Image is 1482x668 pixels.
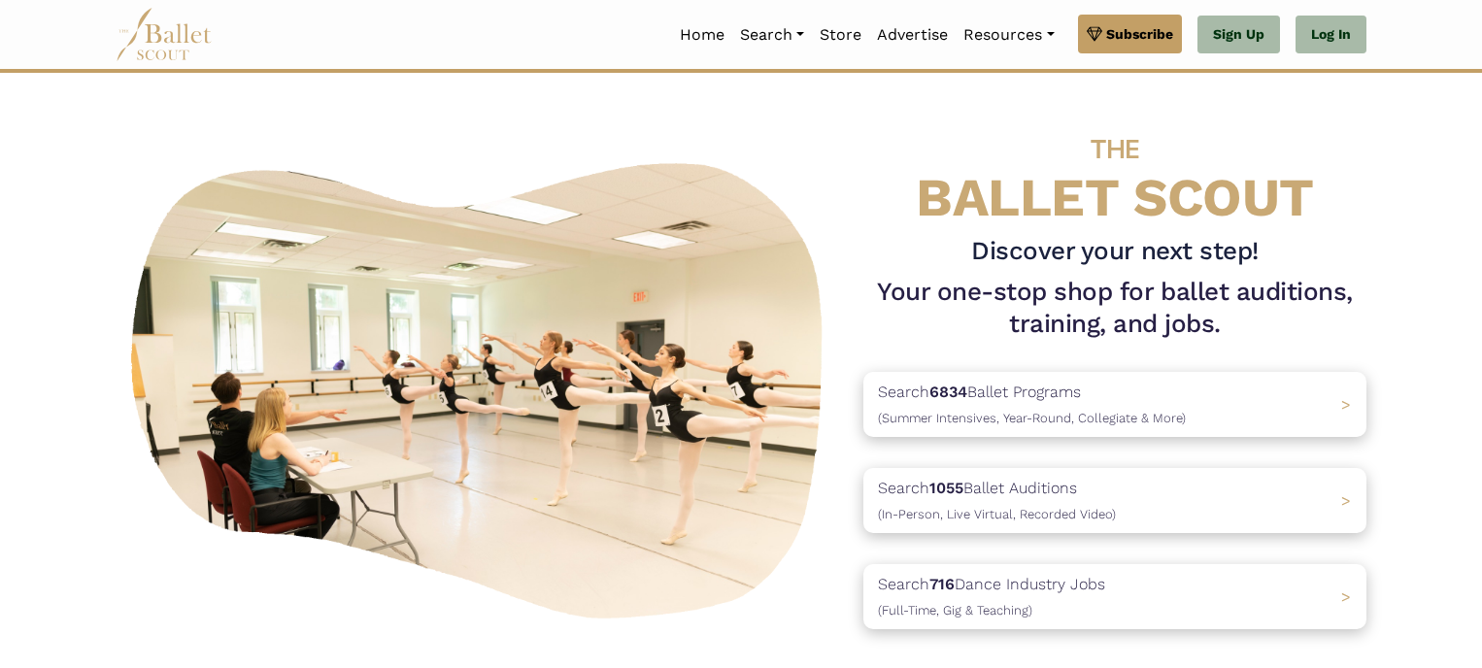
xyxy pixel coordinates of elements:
p: Search Dance Industry Jobs [878,572,1105,621]
a: Subscribe [1078,15,1182,53]
a: Search716Dance Industry Jobs(Full-Time, Gig & Teaching) > [863,564,1366,629]
a: Resources [956,15,1061,55]
span: THE [1091,133,1139,165]
span: > [1341,395,1351,414]
p: Search Ballet Auditions [878,476,1116,525]
b: 6834 [929,383,967,401]
p: Search Ballet Programs [878,380,1186,429]
h4: BALLET SCOUT [863,112,1366,227]
a: Advertise [869,15,956,55]
img: A group of ballerinas talking to each other in a ballet studio [116,142,848,630]
span: (In-Person, Live Virtual, Recorded Video) [878,507,1116,521]
span: (Full-Time, Gig & Teaching) [878,603,1032,618]
span: > [1341,587,1351,606]
b: 1055 [929,479,963,497]
a: Sign Up [1197,16,1280,54]
span: Subscribe [1106,23,1173,45]
img: gem.svg [1087,23,1102,45]
a: Search6834Ballet Programs(Summer Intensives, Year-Round, Collegiate & More)> [863,372,1366,437]
a: Home [672,15,732,55]
h1: Your one-stop shop for ballet auditions, training, and jobs. [863,276,1366,342]
h3: Discover your next step! [863,235,1366,268]
a: Store [812,15,869,55]
span: (Summer Intensives, Year-Round, Collegiate & More) [878,411,1186,425]
span: > [1341,491,1351,510]
a: Log In [1296,16,1366,54]
a: Search [732,15,812,55]
b: 716 [929,575,955,593]
a: Search1055Ballet Auditions(In-Person, Live Virtual, Recorded Video) > [863,468,1366,533]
